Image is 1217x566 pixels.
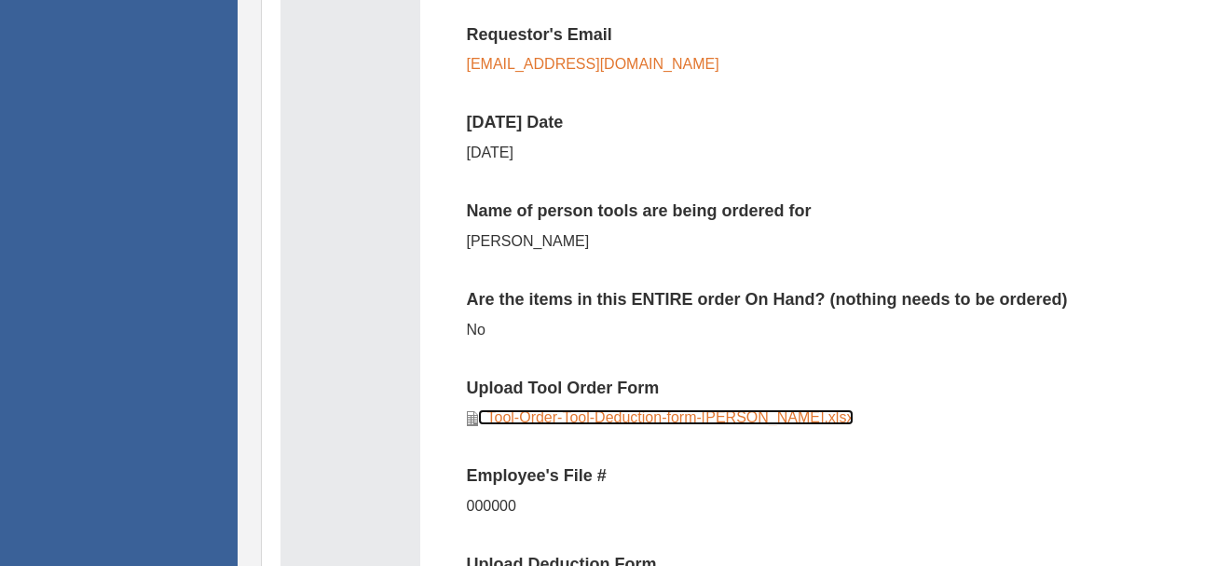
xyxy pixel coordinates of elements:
strong: Upload Tool Order Form [467,379,660,397]
strong: Are the items in this ENTIRE order On Hand? (nothing needs to be ordered) [467,290,1068,309]
strong: Name of person tools are being ordered for [467,201,812,220]
strong: Requestor's Email [467,25,612,44]
a: [EMAIL_ADDRESS][DOMAIN_NAME] [467,56,719,72]
strong: Employee's File # [467,466,607,485]
strong: [DATE] Date [467,113,564,131]
a: Tool-Order-Tool-Deduction-form-[PERSON_NAME].xlsx [478,409,855,425]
